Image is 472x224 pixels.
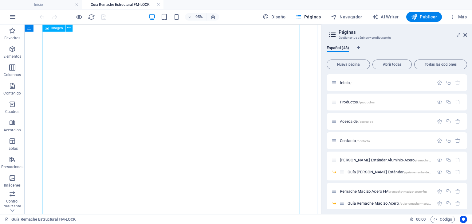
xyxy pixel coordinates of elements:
button: Usercentrics [460,216,467,223]
span: Código [433,216,452,223]
span: Diseño [263,14,286,20]
button: Nueva página [327,60,370,69]
div: Configuración [437,119,442,124]
span: Abrir todas [375,63,409,66]
span: Publicar [411,14,437,20]
div: Duplicar [446,99,451,105]
div: Duplicar [446,138,451,143]
button: Abrir todas [372,60,412,69]
div: Configuración [437,138,442,143]
span: /guia-remache-macizo-acero [399,202,439,205]
span: /contacto [356,139,370,143]
span: Haz clic para abrir la página [340,138,370,143]
span: Haz clic para abrir la página [340,119,373,124]
span: Navegador [331,14,362,20]
button: Todas las opciones [414,60,467,69]
span: Más [449,14,467,20]
div: Eliminar [455,119,460,124]
p: Elementos [3,54,21,59]
div: Configuración [437,80,442,85]
div: Eliminar [455,99,460,105]
span: Haz clic para abrir la página [340,100,375,104]
span: AI Writer [372,14,399,20]
div: Duplicar [446,119,451,124]
span: Haz clic para abrir la página [340,80,352,85]
span: Nueva página [329,63,367,66]
button: 95% [185,13,207,21]
span: : [420,217,421,222]
div: Eliminar [455,189,460,194]
h4: Guía Remache Estructural FM-LOCK [82,1,163,8]
h2: Páginas [339,29,467,35]
span: Páginas [296,14,321,20]
button: Más [447,12,469,22]
div: Acerca de/acerca-de [338,119,434,123]
div: Duplicar [446,80,451,85]
span: / [350,81,352,85]
h6: 95% [194,13,204,21]
a: Haz clic para cancelar la selección y doble clic para abrir páginas [5,216,76,223]
div: Duplicar [446,189,451,194]
p: Accordion [4,128,21,133]
i: Al redimensionar, ajustar el nivel de zoom automáticamente para ajustarse al dispositivo elegido. [210,14,216,20]
p: Imágenes [4,183,21,188]
span: 00 00 [416,216,426,223]
div: Eliminar [455,169,460,175]
div: Remache Macizo Acero FM/remache-macizo-acero-fm [338,189,434,193]
span: /remache-macizo-acero-fm [389,190,427,193]
p: Tablas [7,146,18,151]
span: Haz clic para abrir la página [348,201,439,206]
button: AI Writer [370,12,401,22]
div: Eliminar [455,138,460,143]
button: Publicar [406,12,442,22]
div: Configuración [437,99,442,105]
div: Guía [PERSON_NAME] Estándar/guia-remache-de-clavo-estandar [346,170,434,174]
span: /productos [359,101,374,104]
button: reload [88,13,95,21]
button: Navegador [328,12,365,22]
button: Diseño [260,12,288,22]
div: Contacto/contacto [338,139,434,143]
div: Productos/productos [338,100,434,104]
div: Duplicar [446,157,451,163]
p: Contenido [3,91,21,96]
span: Haz clic para abrir la página [340,189,427,194]
span: Haz clic para abrir la página [348,170,450,174]
button: Páginas [293,12,324,22]
div: Diseño (Ctrl+Alt+Y) [260,12,288,22]
h6: Tiempo de la sesión [410,216,426,223]
div: Duplicar [446,169,451,175]
span: /guia-remache-de-clavo-estandar [404,171,450,174]
p: Prestaciones [1,164,23,169]
div: Pestañas de idiomas [327,45,467,57]
button: Haz clic para salir del modo de previsualización y seguir editando [75,13,83,21]
div: Duplicar [446,201,451,206]
div: Configuración [437,189,442,194]
div: Eliminar [455,201,460,206]
button: Código [431,216,455,223]
span: Imagen [51,26,63,30]
h3: Gestionar tus páginas y configuración [339,35,455,41]
span: /acerca-de [358,120,373,123]
div: Eliminar [455,157,460,163]
div: Configuración [437,157,442,163]
div: [PERSON_NAME] Estándar Aluminio-Acero/remache-de-clavo-estandar-aluminio-acero [338,158,434,162]
p: Favoritos [4,36,20,41]
div: Guía Remache Macizo Acero/guia-remache-macizo-acero [346,201,434,205]
div: La página principal no puede eliminarse [455,80,460,85]
p: Cuadros [5,109,20,114]
div: Configuración [437,169,442,175]
div: Inicio/ [338,81,434,85]
i: Volver a cargar página [88,14,95,21]
p: Columnas [4,72,21,77]
div: Configuración [437,201,442,206]
span: Español (48) [327,44,349,53]
span: Todas las opciones [417,63,464,66]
